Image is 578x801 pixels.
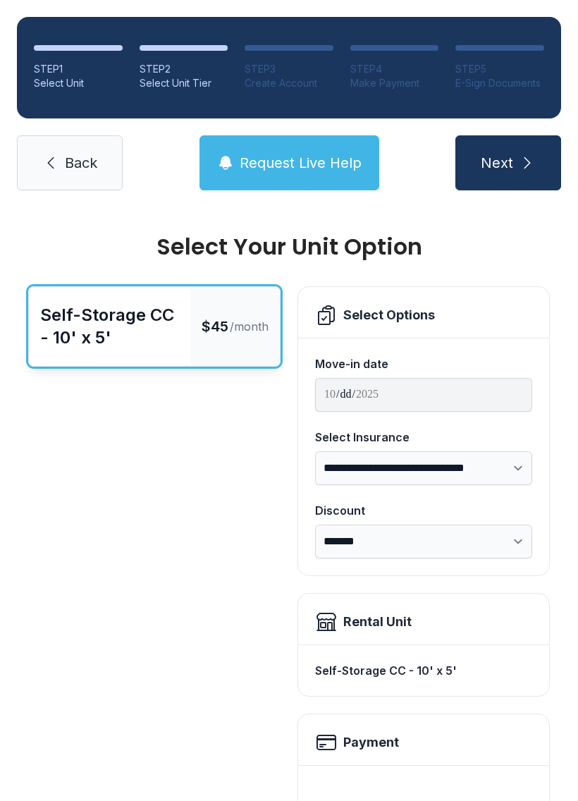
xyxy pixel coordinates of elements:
[315,378,532,412] input: Move-in date
[245,76,333,90] div: Create Account
[230,318,269,335] span: /month
[455,76,544,90] div: E-Sign Documents
[34,62,123,76] div: STEP 1
[315,429,532,446] div: Select Insurance
[315,502,532,519] div: Discount
[240,153,362,173] span: Request Live Help
[350,76,439,90] div: Make Payment
[40,304,179,349] div: Self-Storage CC - 10' x 5'
[315,656,532,685] div: Self-Storage CC - 10' x 5'
[140,62,228,76] div: STEP 2
[245,62,333,76] div: STEP 3
[315,525,532,558] select: Discount
[481,153,513,173] span: Next
[315,451,532,485] select: Select Insurance
[455,62,544,76] div: STEP 5
[28,236,550,258] div: Select Your Unit Option
[350,62,439,76] div: STEP 4
[65,153,97,173] span: Back
[34,76,123,90] div: Select Unit
[343,733,399,752] h2: Payment
[315,355,532,372] div: Move-in date
[202,317,228,336] span: $45
[343,305,435,325] div: Select Options
[343,612,412,632] div: Rental Unit
[140,76,228,90] div: Select Unit Tier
